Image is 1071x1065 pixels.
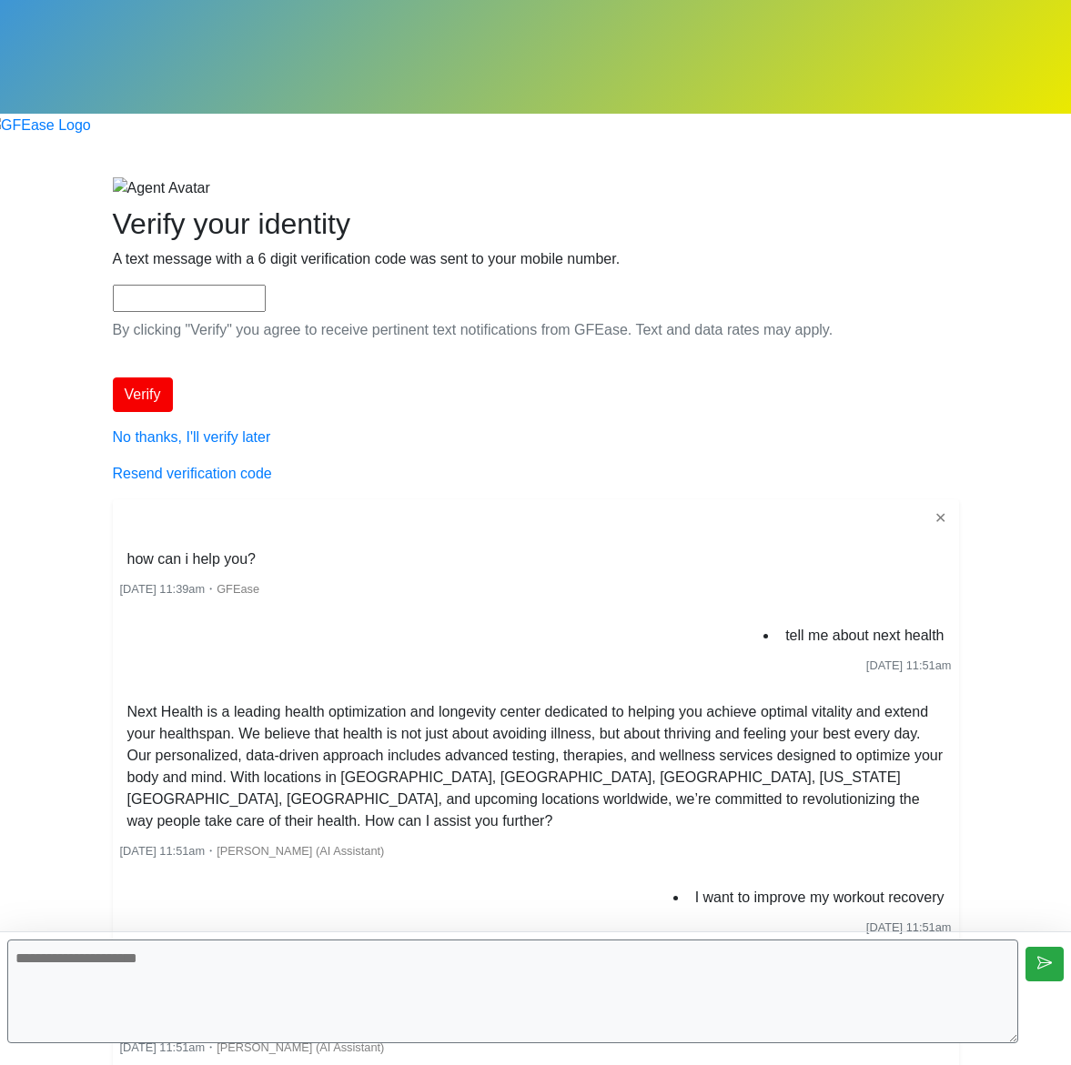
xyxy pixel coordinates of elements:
[120,545,263,574] li: how can i help you?
[688,883,952,912] li: I want to improve my workout recovery
[120,698,952,836] li: Next Health is a leading health optimization and longevity center dedicated to helping you achiev...
[778,621,951,650] li: tell me about next health
[866,920,952,934] span: [DATE] 11:51am
[866,658,952,672] span: [DATE] 11:51am
[113,177,210,199] img: Agent Avatar
[217,582,259,596] span: GFEase
[217,844,384,858] span: [PERSON_NAME] (AI Assistant)
[120,844,206,858] span: [DATE] 11:51am
[120,844,385,858] small: ・
[113,429,271,445] a: No thanks, I'll verify later
[113,377,173,412] button: Verify
[113,206,959,241] h2: Verify your identity
[113,319,959,341] p: By clicking "Verify" you agree to receive pertinent text notifications from GFEase. Text and data...
[113,248,959,270] p: A text message with a 6 digit verification code was sent to your mobile number.
[113,466,272,481] a: Resend verification code
[120,582,206,596] span: [DATE] 11:39am
[929,507,952,530] button: ✕
[120,582,260,596] small: ・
